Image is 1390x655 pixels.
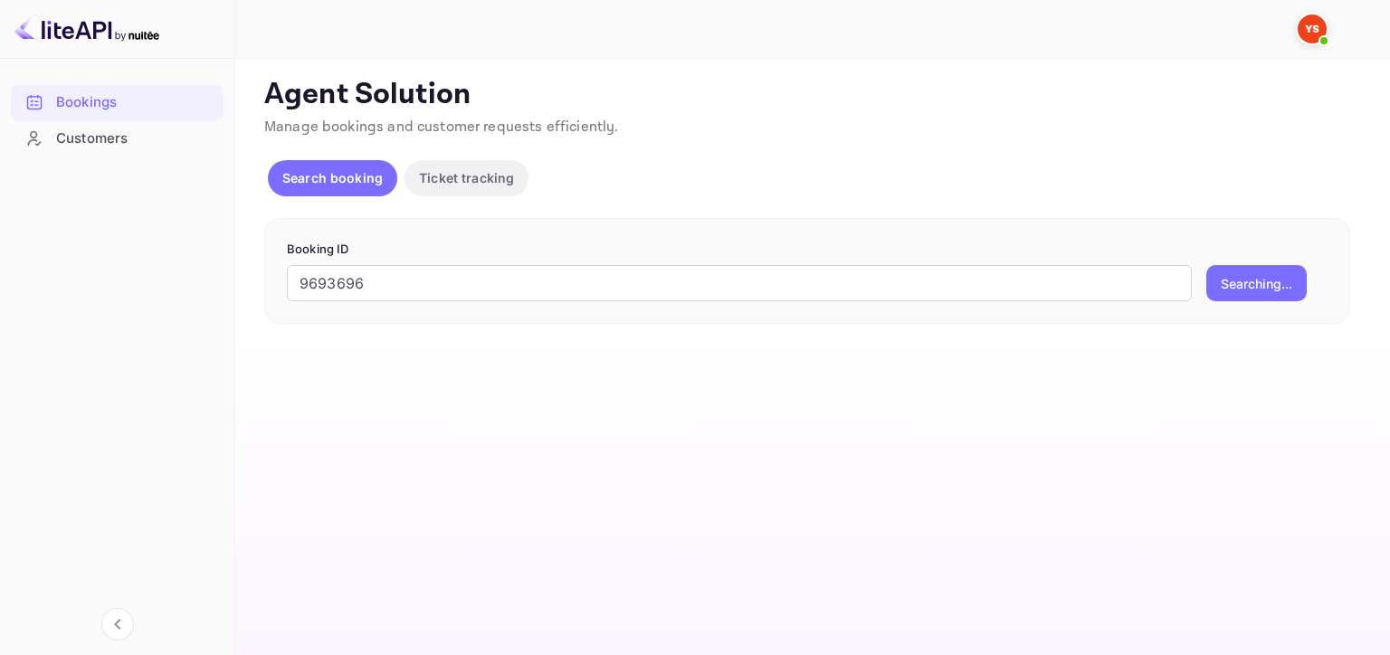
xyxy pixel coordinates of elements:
[264,77,1357,113] p: Agent Solution
[282,168,383,187] p: Search booking
[1298,14,1327,43] img: Yandex Support
[419,168,514,187] p: Ticket tracking
[1206,265,1307,301] button: Searching...
[11,85,224,119] a: Bookings
[56,92,214,113] div: Bookings
[11,85,224,120] div: Bookings
[101,608,134,641] button: Collapse navigation
[287,265,1192,301] input: Enter Booking ID (e.g., 63782194)
[287,241,1328,259] p: Booking ID
[11,121,224,155] a: Customers
[56,128,214,149] div: Customers
[264,118,619,137] span: Manage bookings and customer requests efficiently.
[11,121,224,157] div: Customers
[14,14,159,43] img: LiteAPI logo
